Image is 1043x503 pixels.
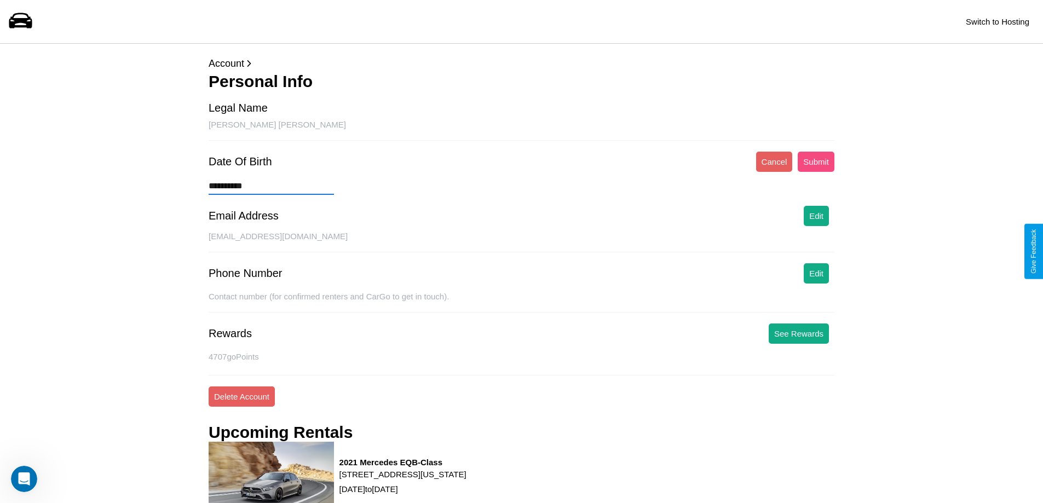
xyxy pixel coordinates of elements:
iframe: Intercom live chat [11,466,37,492]
button: Edit [804,206,829,226]
p: 4707 goPoints [209,349,834,364]
button: Cancel [756,152,793,172]
button: Delete Account [209,386,275,407]
p: [STREET_ADDRESS][US_STATE] [339,467,466,482]
div: [EMAIL_ADDRESS][DOMAIN_NAME] [209,232,834,252]
div: Rewards [209,327,252,340]
button: Edit [804,263,829,284]
button: See Rewards [769,323,829,344]
p: Account [209,55,834,72]
button: Submit [798,152,834,172]
h3: 2021 Mercedes EQB-Class [339,458,466,467]
div: [PERSON_NAME] [PERSON_NAME] [209,120,834,141]
div: Contact number (for confirmed renters and CarGo to get in touch). [209,292,834,313]
p: [DATE] to [DATE] [339,482,466,496]
div: Date Of Birth [209,155,272,168]
div: Legal Name [209,102,268,114]
div: Give Feedback [1030,229,1038,274]
h3: Upcoming Rentals [209,423,353,442]
div: Phone Number [209,267,283,280]
div: Email Address [209,210,279,222]
h3: Personal Info [209,72,834,91]
button: Switch to Hosting [960,11,1035,32]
